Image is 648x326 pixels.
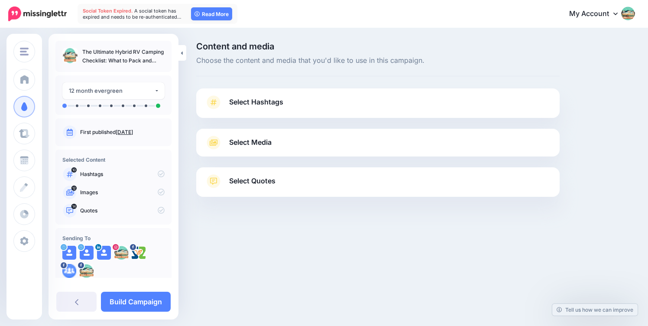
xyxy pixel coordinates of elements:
span: Choose the content and media that you'd like to use in this campaign. [196,55,560,66]
img: 17903851_697857423738952_420420873223211590_n-bsa88151.png [132,246,146,260]
a: [DATE] [116,129,133,135]
span: Select Media [229,137,272,148]
p: Hashtags [80,170,165,178]
img: 348718459_825514582326704_2163817445594875224_n-bsa134017.jpg [114,246,128,260]
h4: Sending To [62,235,165,241]
img: a92ba1bf9aa627856172c271be597466_thumb.jpg [62,48,78,63]
img: aDtjnaRy1nj-bsa133968.png [62,264,76,278]
span: Content and media [196,42,560,51]
span: 14 [71,204,77,209]
a: Tell us how we can improve [552,304,638,316]
p: Images [80,189,165,196]
a: Select Quotes [205,174,551,197]
span: A social token has expired and needs to be re-authenticated… [83,8,181,20]
span: 12 [71,186,77,191]
span: 10 [71,167,77,173]
img: 350656763_966066941485751_697481612438994167_n-bsa133970.jpg [80,264,94,278]
div: 12 month evergreen [69,86,154,96]
h4: Selected Content [62,156,165,163]
img: user_default_image.png [62,246,76,260]
a: My Account [561,3,635,25]
a: Read More [191,7,232,20]
button: 12 month evergreen [62,82,165,99]
img: menu.png [20,48,29,55]
a: Select Hashtags [205,95,551,118]
span: Select Hashtags [229,96,283,108]
img: user_default_image.png [97,246,111,260]
span: Select Quotes [229,175,275,187]
a: Select Media [205,136,551,150]
p: Quotes [80,207,165,215]
img: Missinglettr [8,7,67,21]
span: Social Token Expired. [83,8,133,14]
img: user_default_image.png [80,246,94,260]
p: First published [80,128,165,136]
p: The Ultimate Hybrid RV Camping Checklist: What to Pack and What to Leave Behind [82,48,165,65]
